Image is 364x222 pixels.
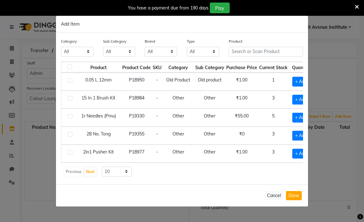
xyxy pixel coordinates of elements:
td: Other [194,163,225,181]
td: Other [162,91,194,109]
label: Type [187,39,195,44]
td: - [152,109,162,127]
td: 0.05 L 12mm [76,73,121,91]
td: P19330 [121,109,152,127]
td: 1r Needles (Pmu) [76,109,121,127]
td: 2 No. Acrylic Brush [76,163,121,181]
td: ₹55.00 [225,109,258,127]
td: 30 [258,163,288,181]
div: Add Item [56,16,308,33]
td: ₹1.00 [225,73,258,91]
span: Purchase Price [226,65,257,70]
td: P18950 [121,73,152,91]
td: Other [194,91,225,109]
td: 2in1 Pusher Kit [76,145,121,163]
label: Sub Category [103,39,126,44]
td: - [152,127,162,145]
td: Other [162,163,194,181]
th: Quantity [288,62,314,73]
td: Other [194,109,225,127]
td: Other [194,127,225,145]
td: Other [162,145,194,163]
td: 28 No. Tong [76,127,121,145]
th: Product Code [121,62,152,73]
span: + Add [292,77,310,87]
td: ₹0 [225,127,258,145]
td: - [152,73,162,91]
td: 1 [258,73,288,91]
td: - [152,91,162,109]
td: P18774 [121,163,152,181]
td: 3 [258,91,288,109]
button: Next [84,167,96,176]
td: P18977 [121,145,152,163]
td: - [152,163,162,181]
div: You have a payment due from 190 days [128,5,209,11]
td: Other [162,109,194,127]
td: 3 [258,145,288,163]
button: Done [286,191,302,200]
th: Sub Category [194,62,225,73]
label: Product [229,39,242,44]
td: - [152,145,162,163]
span: + Add [292,95,310,105]
td: 3 [258,127,288,145]
span: + Add [292,149,310,159]
span: + Add [292,131,310,141]
span: + Add [292,113,310,123]
label: Brand [145,39,155,44]
td: ₹60.00 [225,163,258,181]
td: Old Product [162,73,194,91]
button: Pay [210,3,230,13]
label: Category [61,39,77,44]
td: P19355 [121,127,152,145]
th: Category [162,62,194,73]
th: Current Stock [258,62,288,73]
input: Search or Scan Product [229,47,303,57]
td: P18984 [121,91,152,109]
td: 15 In 1 Brush Kit [76,91,121,109]
td: Other [194,145,225,163]
th: Product [76,62,121,73]
th: SKU [152,62,162,73]
td: Old product [194,73,225,91]
td: ₹1.00 [225,91,258,109]
td: Other [162,127,194,145]
td: 5 [258,109,288,127]
td: ₹1.00 [225,145,258,163]
button: Cancel [264,191,283,200]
